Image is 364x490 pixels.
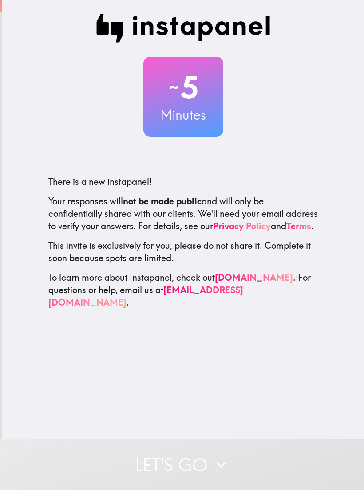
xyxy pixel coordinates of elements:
[213,220,271,231] a: Privacy Policy
[96,14,270,43] img: Instapanel
[286,220,311,231] a: Terms
[48,284,243,308] a: [EMAIL_ADDRESS][DOMAIN_NAME]
[215,272,293,283] a: [DOMAIN_NAME]
[123,196,202,207] b: not be made public
[48,239,318,264] p: This invite is exclusively for you, please do not share it. Complete it soon because spots are li...
[48,176,152,187] span: There is a new instapanel!
[48,271,318,309] p: To learn more about Instapanel, check out . For questions or help, email us at .
[143,69,223,106] h2: 5
[168,74,180,101] span: ~
[143,106,223,124] h3: Minutes
[48,195,318,232] p: Your responses will and will only be confidentially shared with our clients. We'll need your emai...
